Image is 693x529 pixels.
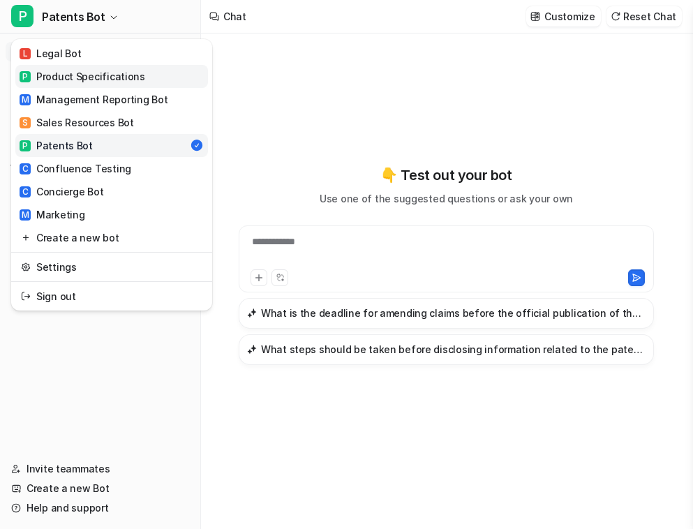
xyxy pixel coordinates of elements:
span: L [20,48,31,59]
span: C [20,186,31,198]
a: Settings [15,255,208,278]
div: Concierge Bot [20,184,103,199]
span: M [20,94,31,105]
div: Legal Bot [20,46,81,61]
a: Create a new bot [15,226,208,249]
span: P [11,5,33,27]
span: Patents Bot [42,7,105,27]
div: Management Reporting Bot [20,92,167,107]
div: Sales Resources Bot [20,115,134,130]
span: M [20,209,31,221]
div: Product Specifications [20,69,145,84]
div: Marketing [20,207,84,222]
a: Sign out [15,285,208,308]
span: C [20,163,31,174]
div: Patents Bot [20,138,93,153]
div: PPatents Bot [11,39,212,311]
span: P [20,140,31,151]
span: S [20,117,31,128]
img: reset [21,260,31,274]
img: reset [21,230,31,245]
img: reset [21,289,31,304]
div: Confluence Testing [20,161,131,176]
span: P [20,71,31,82]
